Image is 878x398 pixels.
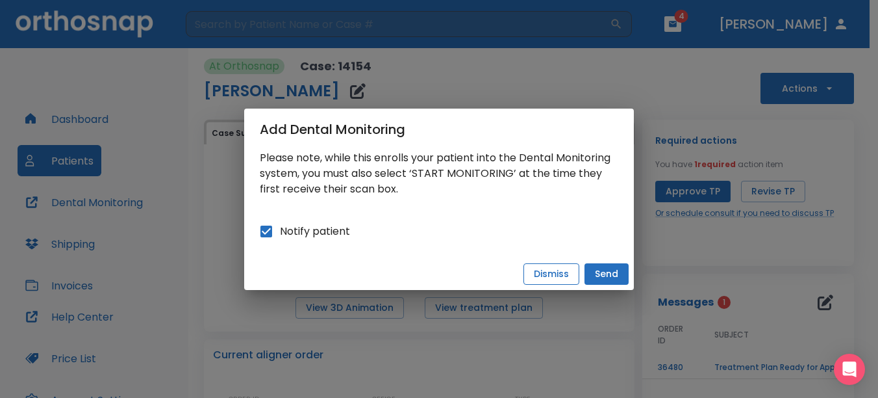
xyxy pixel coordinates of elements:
button: Send [584,263,629,285]
span: Notify patient [280,224,350,239]
p: Please note, while this enrolls your patient into the Dental Monitoring system, you must also sel... [260,150,618,197]
div: Open Intercom Messenger [834,354,865,385]
button: Dismiss [523,263,579,285]
h2: Add Dental Monitoring [244,109,634,150]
